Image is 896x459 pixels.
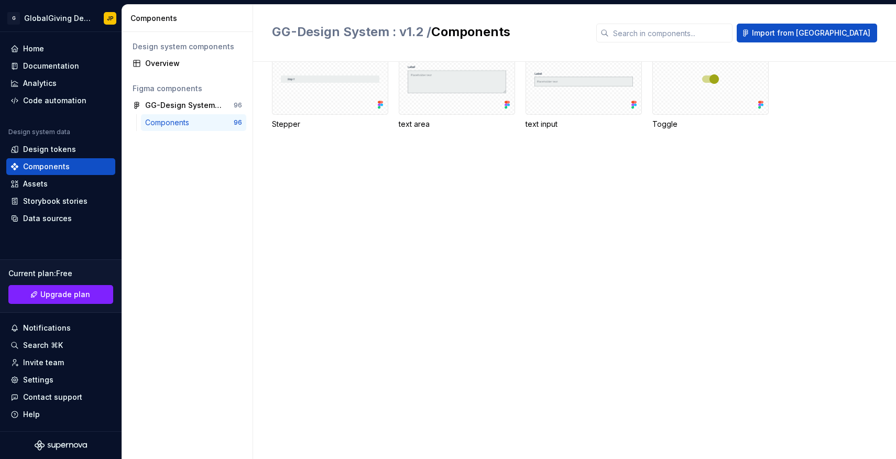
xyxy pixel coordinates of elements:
[660,247,896,459] iframe: User feedback survey
[6,320,115,336] button: Notifications
[6,176,115,192] a: Assets
[23,161,70,172] div: Components
[23,144,76,155] div: Design tokens
[23,95,86,106] div: Code automation
[6,371,115,388] a: Settings
[6,158,115,175] a: Components
[234,101,242,110] div: 96
[526,119,642,129] div: text input
[6,40,115,57] a: Home
[8,128,70,136] div: Design system data
[35,440,87,451] svg: Supernova Logo
[107,14,114,23] div: JP
[40,289,90,300] span: Upgrade plan
[6,389,115,406] button: Contact support
[24,13,91,24] div: GlobalGiving Design System
[399,43,515,129] div: 66text area
[23,78,57,89] div: Analytics
[23,213,72,224] div: Data sources
[399,119,515,129] div: text area
[23,323,71,333] div: Notifications
[737,24,877,42] button: Import from [GEOGRAPHIC_DATA]
[128,97,246,114] a: GG-Design System : v1.296
[272,24,431,39] span: GG-Design System : v1.2 /
[234,118,242,127] div: 96
[23,357,64,368] div: Invite team
[6,58,115,74] a: Documentation
[133,83,242,94] div: Figma components
[145,58,242,69] div: Overview
[6,406,115,423] button: Help
[23,61,79,71] div: Documentation
[272,24,584,40] h2: Components
[8,268,113,279] div: Current plan : Free
[130,13,248,24] div: Components
[652,43,769,129] div: 2Toggle
[145,117,193,128] div: Components
[7,12,20,25] div: G
[8,285,113,304] button: Upgrade plan
[272,43,388,129] div: 8Stepper
[272,119,388,129] div: Stepper
[6,210,115,227] a: Data sources
[6,92,115,109] a: Code automation
[609,24,733,42] input: Search in components...
[128,55,246,72] a: Overview
[6,337,115,354] button: Search ⌘K
[6,75,115,92] a: Analytics
[6,354,115,371] a: Invite team
[23,43,44,54] div: Home
[23,340,63,351] div: Search ⌘K
[6,141,115,158] a: Design tokens
[133,41,242,52] div: Design system components
[23,375,53,385] div: Settings
[141,114,246,131] a: Components96
[23,392,82,402] div: Contact support
[2,7,119,29] button: GGlobalGiving Design SystemJP
[6,193,115,210] a: Storybook stories
[752,28,870,38] span: Import from [GEOGRAPHIC_DATA]
[526,43,642,129] div: 138text input
[652,119,769,129] div: Toggle
[23,409,40,420] div: Help
[145,100,223,111] div: GG-Design System : v1.2
[23,196,88,206] div: Storybook stories
[23,179,48,189] div: Assets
